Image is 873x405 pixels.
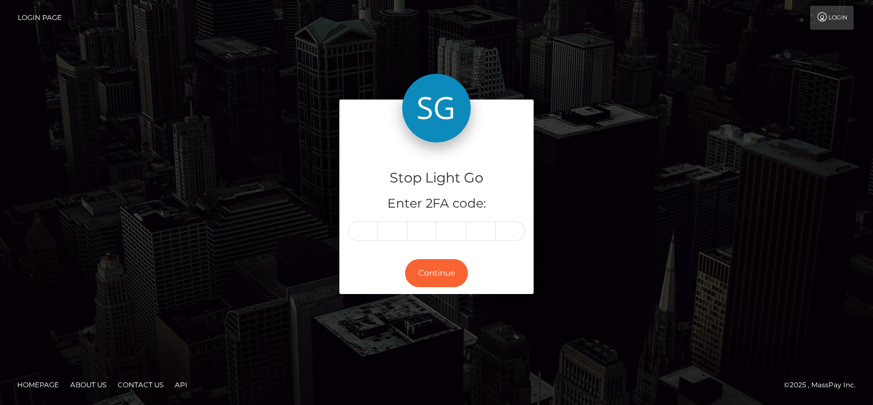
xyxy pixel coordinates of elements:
[348,195,525,213] h5: Enter 2FA code:
[810,6,854,30] a: Login
[170,376,192,394] a: API
[402,74,471,142] img: Stop Light Go
[113,376,168,394] a: Contact Us
[784,379,864,391] div: © 2025 , MassPay Inc.
[18,6,62,30] a: Login Page
[348,168,525,188] h4: Stop Light Go
[66,376,111,394] a: About Us
[13,376,63,394] a: Homepage
[405,259,468,287] button: Continue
